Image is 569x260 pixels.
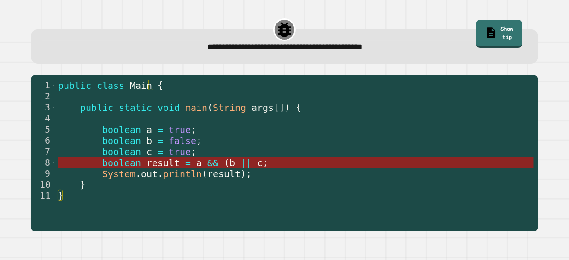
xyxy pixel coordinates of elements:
[147,158,180,169] span: result
[31,113,56,124] div: 4
[185,158,191,169] span: =
[207,158,218,169] span: &&
[163,169,202,180] span: println
[31,190,56,201] div: 11
[80,103,113,114] span: public
[31,146,56,157] div: 7
[207,169,241,180] span: result
[158,136,163,147] span: =
[31,168,56,179] div: 9
[31,135,56,146] div: 6
[169,147,191,158] span: true
[213,103,246,114] span: String
[58,81,91,92] span: public
[31,179,56,190] div: 10
[147,125,152,136] span: a
[147,136,152,147] span: b
[252,103,274,114] span: args
[158,103,180,114] span: void
[185,103,207,114] span: main
[102,158,141,169] span: boolean
[97,81,124,92] span: class
[141,169,158,180] span: out
[102,136,141,147] span: boolean
[31,102,56,113] div: 3
[102,169,135,180] span: System
[241,158,252,169] span: ||
[169,136,196,147] span: false
[196,158,202,169] span: a
[229,158,235,169] span: b
[147,147,152,158] span: c
[51,157,56,168] span: Toggle code folding, row 8
[51,102,56,113] span: Toggle code folding, rows 3 through 10
[31,80,56,91] div: 1
[31,91,56,102] div: 2
[169,125,191,136] span: true
[102,147,141,158] span: boolean
[102,125,141,136] span: boolean
[158,125,163,136] span: =
[31,157,56,168] div: 8
[51,80,56,91] span: Toggle code folding, rows 1 through 11
[119,103,152,114] span: static
[476,20,522,48] a: Show tip
[257,158,263,169] span: c
[158,147,163,158] span: =
[130,81,152,92] span: Main
[31,124,56,135] div: 5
